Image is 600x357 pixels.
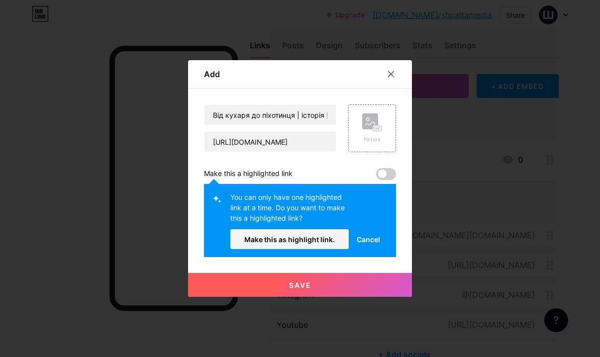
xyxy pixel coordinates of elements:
[230,229,349,249] button: Make this as highlight link.
[244,235,335,244] span: Make this as highlight link.
[204,105,336,125] input: Title
[188,273,412,297] button: Save
[204,68,220,80] div: Add
[204,168,293,180] div: Make this a highlighted link
[289,281,311,289] span: Save
[357,234,380,245] span: Cancel
[362,136,382,143] div: Picture
[230,192,349,229] div: You can only have one highlighted link at a time. Do you want to make this a highlighted link?
[204,132,336,152] input: URL
[349,229,388,249] button: Cancel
